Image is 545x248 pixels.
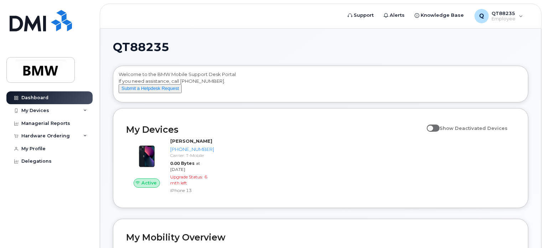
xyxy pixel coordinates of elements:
span: 6 mth left [170,174,207,186]
span: 0.00 Bytes [170,161,194,166]
div: [PHONE_NUMBER] [170,146,214,153]
a: Active[PERSON_NAME][PHONE_NUMBER]Carrier: T-Mobile0.00 Bytesat [DATE]Upgrade Status:6 mth leftiPh... [126,138,217,195]
div: iPhone 13 [170,187,214,193]
span: at [DATE] [170,161,200,172]
span: Show Deactivated Devices [440,125,508,131]
span: Upgrade Status: [170,174,203,179]
img: image20231002-3703462-1ig824h.jpeg [132,141,162,171]
span: QT88235 [113,42,169,52]
h2: My Mobility Overview [126,232,515,243]
a: Submit a Helpdesk Request [119,85,182,91]
h2: My Devices [126,124,423,135]
strong: [PERSON_NAME] [170,138,212,144]
div: Carrier: T-Mobile [170,152,214,158]
span: Active [141,179,157,186]
input: Show Deactivated Devices [427,121,432,127]
button: Submit a Helpdesk Request [119,84,182,93]
div: Welcome to the BMW Mobile Support Desk Portal If you need assistance, call [PHONE_NUMBER]. [119,71,523,100]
